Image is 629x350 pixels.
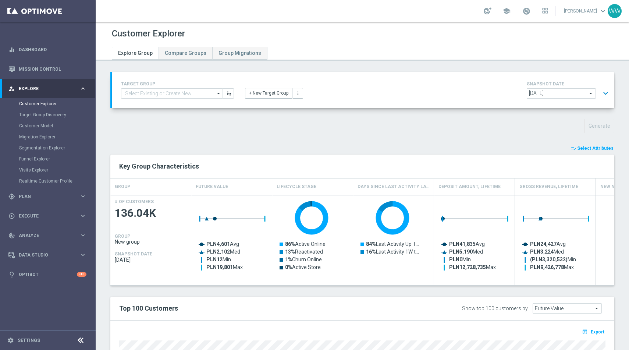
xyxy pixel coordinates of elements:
button: Mission Control [8,66,87,72]
text: Min [530,257,576,263]
tspan: 84% [366,241,376,247]
tspan: (PLN3,320,532) [530,257,568,263]
a: Target Group Discovery [19,112,77,118]
h4: Gross Revenue, Lifetime [519,180,578,193]
tspan: PLN4,601 [206,241,230,247]
h4: TARGET GROUP [121,81,234,86]
i: playlist_add_check [571,146,576,151]
i: gps_fixed [8,193,15,200]
span: Execute [19,214,79,218]
text: Avg [530,241,566,247]
a: Visits Explorer [19,167,77,173]
div: Dashboard [8,40,86,59]
tspan: 13% [285,249,295,255]
div: Realtime Customer Profile [19,176,95,187]
i: more_vert [295,91,301,96]
text: Med [206,249,240,255]
button: Data Studio keyboard_arrow_right [8,252,87,258]
span: Plan [19,194,79,199]
button: more_vert [293,88,303,98]
span: 136.04K [115,206,187,220]
a: Migration Explorer [19,134,77,140]
a: Customer Model [19,123,77,129]
text: Avg [206,241,239,247]
span: Explore [19,86,79,91]
i: play_circle_outline [8,213,15,219]
text: Last Activity Up T… [366,241,419,247]
a: Settings [18,338,40,343]
div: Execute [8,213,79,219]
div: Press SPACE to select this row. [110,195,191,285]
span: Group Migrations [218,50,261,56]
span: school [502,7,511,15]
i: settings [7,337,14,344]
span: keyboard_arrow_down [599,7,607,15]
div: Analyze [8,232,79,239]
text: Med [449,249,483,255]
button: equalizer Dashboard [8,47,87,53]
div: Customer Explorer [19,98,95,109]
div: Segmentation Explorer [19,142,95,153]
tspan: PLN0 [449,257,462,262]
tspan: 0% [285,264,292,270]
i: keyboard_arrow_right [79,85,86,92]
tspan: 86% [285,241,295,247]
a: Customer Explorer [19,101,77,107]
text: Active Online [285,241,326,247]
div: Migration Explorer [19,131,95,142]
tspan: PLN2,102 [206,249,230,255]
text: Max [530,264,574,270]
button: gps_fixed Plan keyboard_arrow_right [8,194,87,199]
button: play_circle_outline Execute keyboard_arrow_right [8,213,87,219]
span: 2025-09-25 [115,257,187,263]
button: track_changes Analyze keyboard_arrow_right [8,233,87,238]
h2: Top 100 Customers [119,304,398,313]
h4: SNAPSHOT DATE [527,81,611,86]
div: person_search Explore keyboard_arrow_right [8,86,87,92]
span: Analyze [19,233,79,238]
button: open_in_browser Export [581,327,605,336]
h4: Deposit Amount, Lifetime [438,180,501,193]
i: keyboard_arrow_right [79,232,86,239]
div: Show top 100 customers by [462,305,528,312]
span: Select Attributes [577,146,614,151]
h4: Lifecycle Stage [277,180,316,193]
h1: Customer Explorer [112,28,185,39]
text: Max [206,264,243,270]
h4: Future Value [196,180,228,193]
button: playlist_add_check Select Attributes [570,144,614,152]
text: Last Activity 1W t… [366,249,419,255]
a: Optibot [19,265,77,284]
span: New group [115,239,187,245]
a: Mission Control [19,59,86,79]
tspan: 1% [285,257,292,262]
div: Customer Model [19,120,95,131]
button: lightbulb Optibot +10 [8,272,87,277]
div: Optibot [8,265,86,284]
span: Compare Groups [165,50,206,56]
text: Reactivated [285,249,323,255]
div: WW [608,4,622,18]
div: TARGET GROUP arrow_drop_down + New Target Group more_vert SNAPSHOT DATE arrow_drop_down expand_more [121,79,605,100]
a: Funnel Explorer [19,156,77,162]
tspan: PLN24,427 [530,241,557,247]
text: Min [206,257,231,262]
i: open_in_browser [582,329,590,335]
tspan: PLN5,190 [449,249,473,255]
tspan: PLN12 [206,257,223,262]
tspan: PLN12,728,735 [449,264,486,270]
i: keyboard_arrow_right [79,212,86,219]
span: Data Studio [19,253,79,257]
ul: Tabs [112,47,267,60]
tspan: 16% [366,249,376,255]
text: Avg [449,241,485,247]
a: Dashboard [19,40,86,59]
h4: GROUP [115,234,130,239]
a: [PERSON_NAME]keyboard_arrow_down [563,6,608,17]
div: Target Group Discovery [19,109,95,120]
